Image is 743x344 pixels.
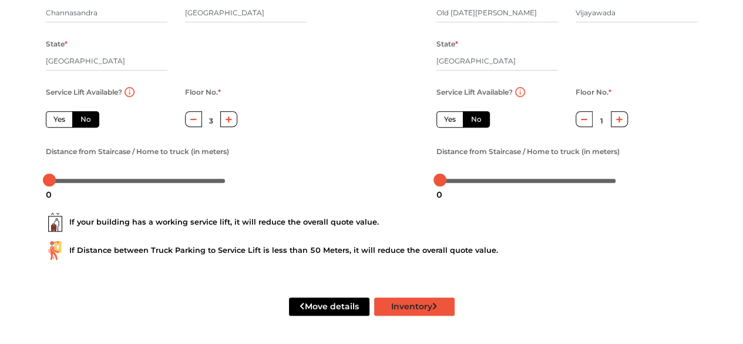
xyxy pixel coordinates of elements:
[289,298,369,316] button: Move details
[185,85,221,100] label: Floor No.
[46,213,698,232] div: If your building has a working service lift, it will reduce the overall quote value.
[72,111,99,128] label: No
[46,36,68,52] label: State
[374,298,455,316] button: Inventory
[46,144,229,159] label: Distance from Staircase / Home to truck (in meters)
[41,185,56,205] div: 0
[46,111,73,128] label: Yes
[436,85,513,100] label: Service Lift Available?
[432,185,447,205] div: 0
[436,36,458,52] label: State
[46,241,65,260] img: ...
[436,111,463,128] label: Yes
[46,85,122,100] label: Service Lift Available?
[436,144,620,159] label: Distance from Staircase / Home to truck (in meters)
[46,213,65,232] img: ...
[576,85,611,100] label: Floor No.
[46,241,698,260] div: If Distance between Truck Parking to Service Lift is less than 50 Meters, it will reduce the over...
[463,111,490,128] label: No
